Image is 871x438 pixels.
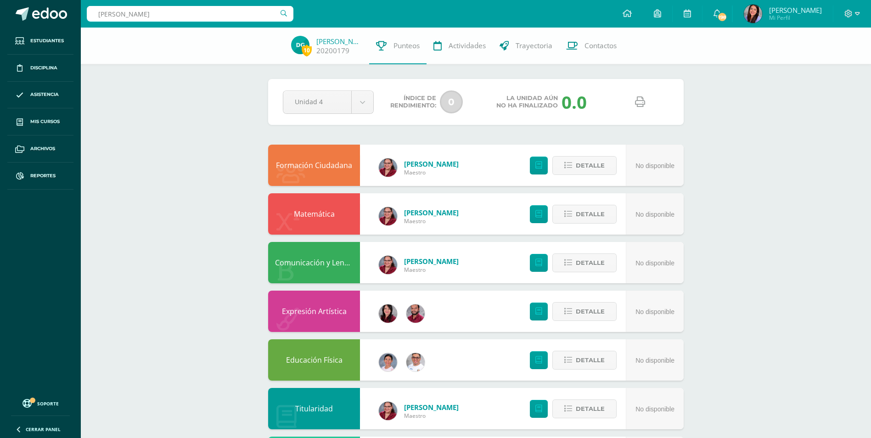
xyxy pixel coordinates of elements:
a: Actividades [427,28,493,64]
span: Mis cursos [30,118,60,125]
a: 20200179 [316,46,349,56]
span: No disponible [635,308,674,315]
a: [PERSON_NAME] [316,37,362,46]
span: Detalle [576,303,605,320]
div: Expresión Artística [268,291,360,332]
span: Índice de Rendimiento: [390,95,436,109]
a: Soporte [11,397,70,409]
img: 805811bcaf86086e66a0616b189278fe.png [406,353,425,371]
span: 10 [302,45,312,56]
a: [PERSON_NAME] [404,208,459,217]
span: Detalle [576,400,605,417]
span: Estudiantes [30,37,64,45]
span: Archivos [30,145,55,152]
a: [PERSON_NAME] [404,403,459,412]
div: Titularidad [268,388,360,429]
a: Punteos [369,28,427,64]
img: 72294b3bb58b0990aae885717c644a36.png [291,36,309,54]
img: ced593bbe059b44c48742505438c54e8.png [379,402,397,420]
span: No disponible [635,357,674,364]
img: 97d0c8fa0986aa0795e6411a21920e60.png [379,304,397,323]
span: Cerrar panel [26,426,61,432]
a: [PERSON_NAME] [404,159,459,168]
a: Comunicación y Lenguaje,Idioma Español [275,258,418,268]
a: Matemática [294,209,335,219]
a: Contactos [559,28,624,64]
span: Mi Perfil [769,14,822,22]
img: 973116c3cfe8714e39039c433039b2a3.png [744,5,762,23]
div: Educación Física [268,339,360,381]
a: Asistencia [7,82,73,109]
span: Unidad 4 [295,91,340,112]
span: La unidad aún no ha finalizado [496,95,558,109]
div: 0.0 [562,90,587,114]
img: 5d51c81de9bbb3fffc4019618d736967.png [406,304,425,323]
div: Comunicación y Lenguaje,Idioma Español [268,242,360,283]
button: Detalle [552,399,617,418]
span: Maestro [404,412,459,420]
span: Soporte [37,400,59,407]
div: Formación Ciudadana [268,145,360,186]
span: Asistencia [30,91,59,98]
img: ced593bbe059b44c48742505438c54e8.png [379,256,397,274]
a: Titularidad [295,404,333,414]
button: Detalle [552,156,617,175]
a: Estudiantes [7,28,73,55]
a: Disciplina [7,55,73,82]
span: [PERSON_NAME] [769,6,822,15]
a: Unidad 4 [283,91,373,113]
span: Maestro [404,217,459,225]
a: Formación Ciudadana [276,160,352,170]
span: Disciplina [30,64,57,72]
span: Actividades [449,41,486,51]
span: Punteos [393,41,420,51]
span: No disponible [635,211,674,218]
span: No disponible [635,162,674,169]
a: Mis cursos [7,108,73,135]
button: Detalle [552,351,617,370]
span: Detalle [576,206,605,223]
a: Educación Física [286,355,343,365]
img: ced593bbe059b44c48742505438c54e8.png [379,207,397,225]
button: Detalle [552,302,617,321]
span: No disponible [635,405,674,413]
span: Trayectoria [516,41,552,51]
div: Matemática [268,193,360,235]
a: Expresión Artística [282,306,347,316]
a: Reportes [7,163,73,190]
span: Detalle [576,157,605,174]
span: Maestro [404,266,459,274]
span: Contactos [584,41,617,51]
a: Trayectoria [493,28,559,64]
a: [PERSON_NAME] [404,257,459,266]
span: Maestro [404,168,459,176]
a: Archivos [7,135,73,163]
span: No disponible [635,259,674,267]
input: Busca un usuario... [87,6,293,22]
span: 0 [440,90,463,113]
span: 198 [717,12,727,22]
span: Detalle [576,254,605,271]
button: Detalle [552,253,617,272]
button: Detalle [552,205,617,224]
img: 9abbe43aaafe0ed17d550ebc90d1790c.png [379,353,397,371]
span: Reportes [30,172,56,180]
img: ced593bbe059b44c48742505438c54e8.png [379,158,397,177]
span: Detalle [576,352,605,369]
